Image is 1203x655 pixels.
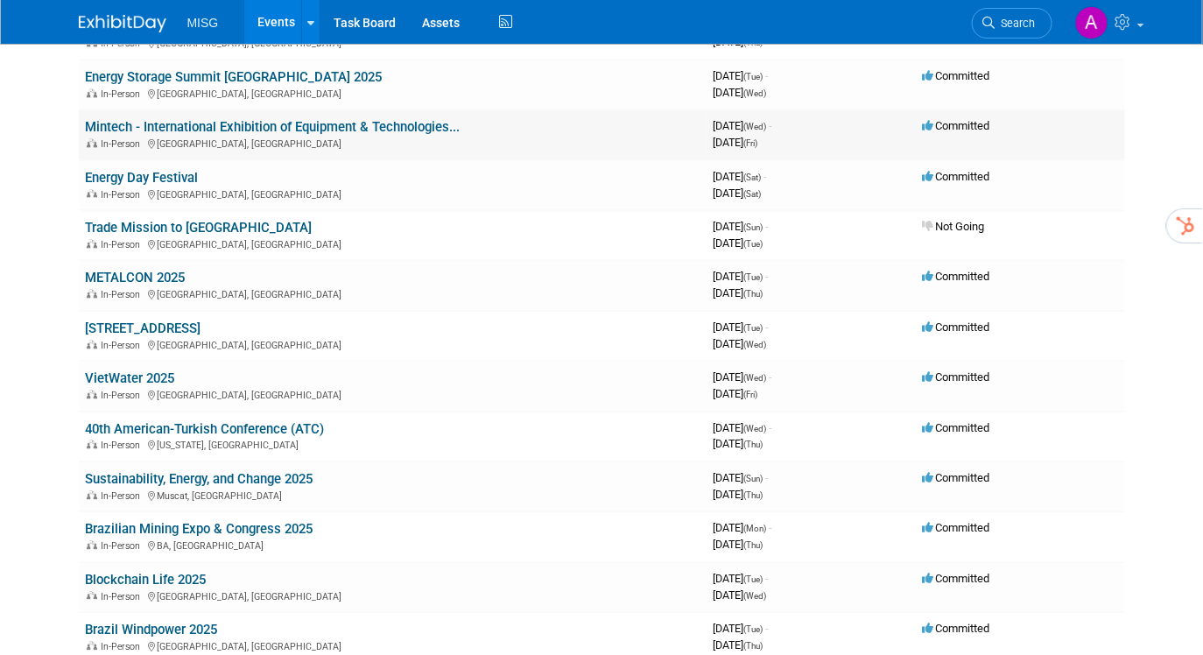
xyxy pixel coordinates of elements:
span: (Mon) [744,524,767,533]
img: In-Person Event [87,490,97,499]
span: [DATE] [714,471,769,484]
span: (Wed) [744,340,767,349]
span: - [766,69,769,82]
img: In-Person Event [87,239,97,248]
span: Committed [923,572,990,585]
div: [GEOGRAPHIC_DATA], [GEOGRAPHIC_DATA] [86,236,700,250]
span: In-Person [102,591,146,602]
span: In-Person [102,340,146,351]
span: (Thu) [744,540,763,550]
div: BA, [GEOGRAPHIC_DATA] [86,538,700,552]
span: In-Person [102,289,146,300]
span: [DATE] [714,521,772,534]
span: [DATE] [714,170,767,183]
span: (Wed) [744,122,767,131]
span: - [770,119,772,132]
img: In-Person Event [87,641,97,650]
span: (Wed) [744,591,767,601]
span: [DATE] [714,220,769,233]
span: [DATE] [714,622,769,635]
span: (Wed) [744,373,767,383]
span: (Thu) [744,641,763,651]
span: - [766,471,769,484]
img: ExhibitDay [79,15,166,32]
span: [DATE] [714,136,758,149]
span: (Tue) [744,624,763,634]
span: Committed [923,320,990,334]
span: [DATE] [714,69,769,82]
span: [DATE] [714,488,763,501]
a: Energy Storage Summit [GEOGRAPHIC_DATA] 2025 [86,69,383,85]
span: Committed [923,471,990,484]
span: In-Person [102,440,146,451]
a: Search [972,8,1052,39]
img: In-Person Event [87,340,97,349]
span: In-Person [102,390,146,401]
span: Committed [923,170,990,183]
span: (Fri) [744,138,758,148]
span: [DATE] [714,86,767,99]
span: (Sat) [744,173,762,182]
span: [DATE] [714,638,763,651]
span: [DATE] [714,187,762,200]
div: Muscat, [GEOGRAPHIC_DATA] [86,488,700,502]
img: In-Person Event [87,189,97,198]
div: [GEOGRAPHIC_DATA], [GEOGRAPHIC_DATA] [86,187,700,201]
span: (Sun) [744,474,763,483]
span: MISG [187,16,219,30]
span: - [770,521,772,534]
span: In-Person [102,138,146,150]
a: Trade Mission to [GEOGRAPHIC_DATA] [86,220,313,236]
img: Aleina Almeida [1075,6,1108,39]
img: In-Person Event [87,289,97,298]
span: [DATE] [714,236,763,250]
span: [DATE] [714,437,763,450]
span: [DATE] [714,421,772,434]
a: 40th American-Turkish Conference (ATC) [86,421,325,437]
a: [STREET_ADDRESS] [86,320,201,336]
a: METALCON 2025 [86,270,186,285]
span: (Thu) [744,440,763,449]
span: In-Person [102,540,146,552]
span: [DATE] [714,286,763,299]
span: (Fri) [744,390,758,399]
span: - [766,622,769,635]
span: (Tue) [744,239,763,249]
span: (Tue) [744,323,763,333]
span: [DATE] [714,387,758,400]
span: (Thu) [744,289,763,299]
span: - [770,370,772,384]
img: In-Person Event [87,440,97,448]
a: Sustainability, Energy, and Change 2025 [86,471,313,487]
img: In-Person Event [87,390,97,398]
img: In-Person Event [87,88,97,97]
span: In-Person [102,641,146,652]
span: [DATE] [714,270,769,283]
span: (Wed) [744,88,767,98]
span: In-Person [102,239,146,250]
span: [DATE] [714,370,772,384]
span: [DATE] [714,119,772,132]
span: (Thu) [744,490,763,500]
div: [GEOGRAPHIC_DATA], [GEOGRAPHIC_DATA] [86,136,700,150]
span: (Sat) [744,189,762,199]
span: Search [995,17,1036,30]
div: [GEOGRAPHIC_DATA], [GEOGRAPHIC_DATA] [86,86,700,100]
a: Brazil Windpower 2025 [86,622,218,637]
div: [GEOGRAPHIC_DATA], [GEOGRAPHIC_DATA] [86,286,700,300]
span: (Tue) [744,72,763,81]
span: In-Person [102,189,146,201]
span: Committed [923,69,990,82]
span: - [770,421,772,434]
div: [GEOGRAPHIC_DATA], [GEOGRAPHIC_DATA] [86,638,700,652]
span: Committed [923,119,990,132]
span: - [766,220,769,233]
span: (Sun) [744,222,763,232]
img: In-Person Event [87,540,97,549]
img: In-Person Event [87,138,97,147]
div: [GEOGRAPHIC_DATA], [GEOGRAPHIC_DATA] [86,387,700,401]
span: - [764,170,767,183]
div: [US_STATE], [GEOGRAPHIC_DATA] [86,437,700,451]
a: Blockchain Life 2025 [86,572,207,588]
span: In-Person [102,88,146,100]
